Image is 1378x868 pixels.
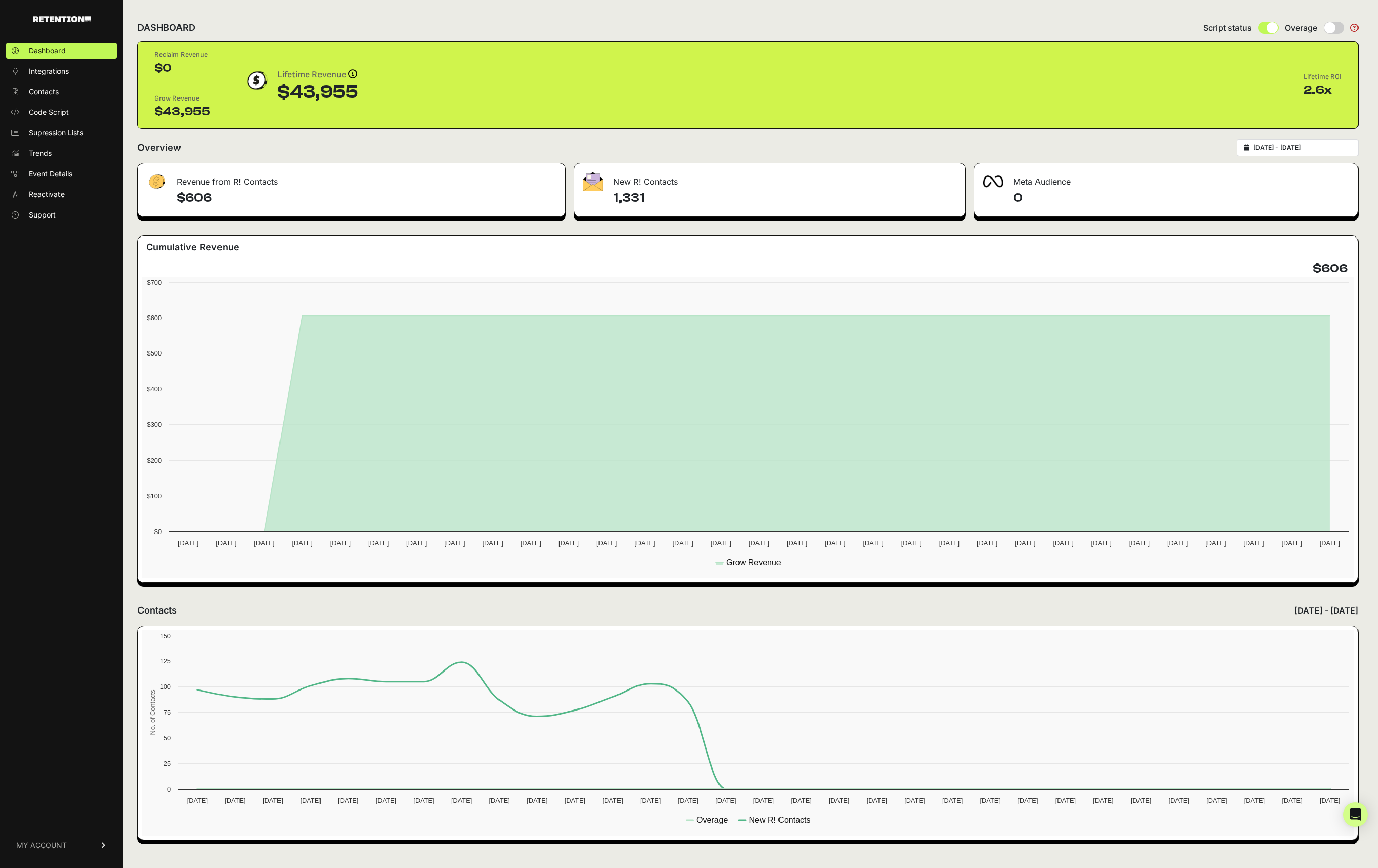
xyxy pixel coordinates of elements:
[901,539,922,547] text: [DATE]
[1243,539,1264,547] text: [DATE]
[368,539,389,547] text: [DATE]
[146,172,167,192] img: fa-dollar-13500eef13a19c4ab2b9ed9ad552e47b0d9fc28b02b83b90ba0e00f96d6372e9.png
[147,457,162,464] text: $200
[146,240,239,254] h3: Cumulative Revenue
[137,21,195,35] h2: DASHBOARD
[160,632,171,640] text: 150
[137,603,177,618] h2: Contacts
[1167,539,1188,547] text: [DATE]
[178,539,198,547] text: [DATE]
[29,148,52,159] span: Trends
[177,190,557,206] h4: $606
[160,683,171,691] text: 100
[558,539,579,547] text: [DATE]
[6,43,117,59] a: Dashboard
[791,797,811,804] text: [DATE]
[711,539,731,547] text: [DATE]
[1320,797,1340,804] text: [DATE]
[1244,797,1265,804] text: [DATE]
[980,797,1001,804] text: [DATE]
[749,816,810,824] text: New R! Contacts
[602,797,623,804] text: [DATE]
[147,314,162,322] text: $600
[29,169,72,179] span: Event Details
[1203,22,1252,34] span: Script status
[1131,797,1151,804] text: [DATE]
[330,539,351,547] text: [DATE]
[749,539,769,547] text: [DATE]
[338,797,358,804] text: [DATE]
[1206,797,1227,804] text: [DATE]
[147,385,162,393] text: $400
[1055,797,1076,804] text: [DATE]
[444,539,465,547] text: [DATE]
[6,186,117,203] a: Reactivate
[6,104,117,121] a: Code Script
[482,539,503,547] text: [DATE]
[715,797,736,804] text: [DATE]
[974,163,1358,194] div: Meta Audience
[154,528,162,536] text: $0
[154,93,210,104] div: Grow Revenue
[1282,539,1302,547] text: [DATE]
[596,539,617,547] text: [DATE]
[167,785,171,793] text: 0
[6,84,117,100] a: Contacts
[613,190,957,206] h4: 1,331
[29,128,83,138] span: Supression Lists
[1013,190,1350,206] h4: 0
[154,104,210,120] div: $43,955
[942,797,963,804] text: [DATE]
[1205,539,1226,547] text: [DATE]
[29,66,69,76] span: Integrations
[696,816,728,824] text: Overage
[216,539,236,547] text: [DATE]
[753,797,774,804] text: [DATE]
[244,68,269,93] img: dollar-coin-05c43ed7efb7bc0c12610022525b4bbbb207c7efeef5aecc26f025e68dcafac9.png
[277,82,358,103] div: $43,955
[154,50,210,60] div: Reclaim Revenue
[1285,22,1317,34] span: Overage
[6,207,117,223] a: Support
[787,539,807,547] text: [DATE]
[147,492,162,500] text: $100
[138,163,565,194] div: Revenue from R! Contacts
[164,734,171,742] text: 50
[154,60,210,76] div: $0
[977,539,997,547] text: [DATE]
[640,797,661,804] text: [DATE]
[829,797,849,804] text: [DATE]
[634,539,655,547] text: [DATE]
[160,657,171,665] text: 125
[29,46,66,56] span: Dashboard
[164,760,171,767] text: 25
[1282,797,1302,804] text: [DATE]
[147,279,162,286] text: $700
[904,797,925,804] text: [DATE]
[489,797,510,804] text: [DATE]
[565,797,585,804] text: [DATE]
[263,797,283,804] text: [DATE]
[29,107,69,117] span: Code Script
[376,797,396,804] text: [DATE]
[6,830,117,861] a: MY ACCOUNT
[1169,797,1189,804] text: [DATE]
[527,797,547,804] text: [DATE]
[149,689,156,735] text: No. of Contacts
[1093,797,1113,804] text: [DATE]
[6,125,117,141] a: Supression Lists
[672,539,693,547] text: [DATE]
[29,87,59,97] span: Contacts
[1129,539,1150,547] text: [DATE]
[413,797,434,804] text: [DATE]
[277,68,358,82] div: Lifetime Revenue
[29,210,56,220] span: Support
[29,189,65,200] span: Reactivate
[574,163,965,194] div: New R! Contacts
[678,797,698,804] text: [DATE]
[451,797,472,804] text: [DATE]
[1015,539,1035,547] text: [DATE]
[147,421,162,428] text: $300
[1313,261,1348,277] h4: $606
[225,797,245,804] text: [DATE]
